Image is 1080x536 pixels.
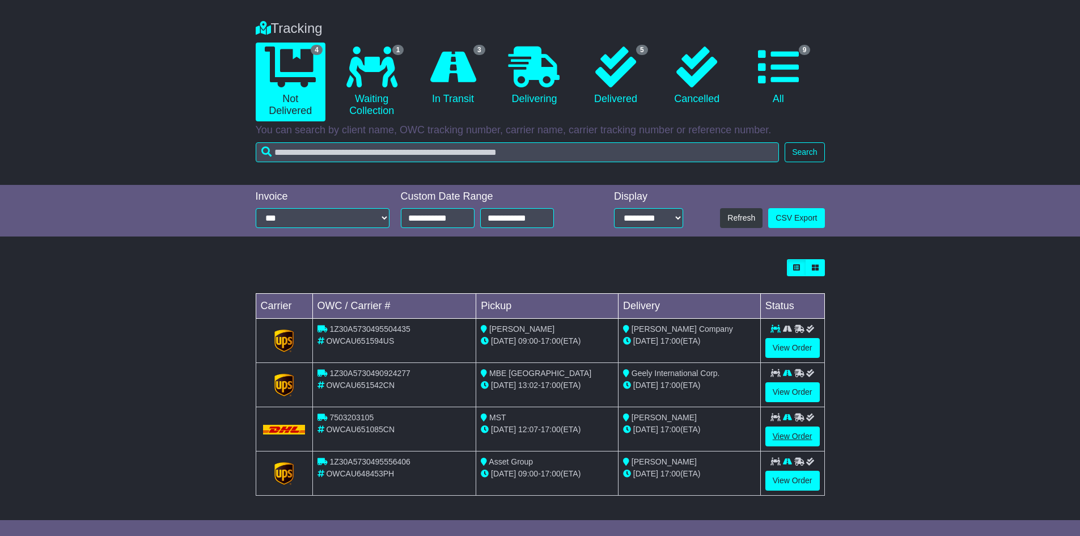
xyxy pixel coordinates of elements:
[329,369,410,378] span: 1Z30A5730490924277
[632,369,720,378] span: Geely International Corp.
[618,294,760,319] td: Delivery
[326,381,395,390] span: OWCAU651542CN
[518,469,538,478] span: 09:00
[633,381,658,390] span: [DATE]
[326,336,394,345] span: OWCAU651594US
[337,43,406,121] a: 1 Waiting Collection
[491,425,516,434] span: [DATE]
[720,208,763,228] button: Refresh
[632,324,733,334] span: [PERSON_NAME] Company
[329,324,410,334] span: 1Z30A5730495504435
[274,374,294,396] img: GetCarrierServiceLogo
[799,45,811,55] span: 9
[541,336,561,345] span: 17:00
[481,335,613,347] div: - (ETA)
[489,369,591,378] span: MBE [GEOGRAPHIC_DATA]
[329,457,410,466] span: 1Z30A5730495556406
[263,425,306,434] img: DHL.png
[768,208,824,228] a: CSV Export
[623,424,756,436] div: (ETA)
[614,191,683,203] div: Display
[481,424,613,436] div: - (ETA)
[760,294,824,319] td: Status
[518,425,538,434] span: 12:07
[401,191,583,203] div: Custom Date Range
[660,425,680,434] span: 17:00
[274,330,294,352] img: GetCarrierServiceLogo
[329,413,374,422] span: 7503203105
[541,469,561,478] span: 17:00
[256,191,389,203] div: Invoice
[660,381,680,390] span: 17:00
[518,336,538,345] span: 09:00
[541,425,561,434] span: 17:00
[636,45,648,55] span: 5
[660,469,680,478] span: 17:00
[418,43,488,109] a: 3 In Transit
[256,43,325,121] a: 4 Not Delivered
[256,124,825,137] p: You can search by client name, OWC tracking number, carrier name, carrier tracking number or refe...
[311,45,323,55] span: 4
[274,462,294,485] img: GetCarrierServiceLogo
[392,45,404,55] span: 1
[250,20,831,37] div: Tracking
[489,413,506,422] span: MST
[633,336,658,345] span: [DATE]
[473,45,485,55] span: 3
[489,457,533,466] span: Asset Group
[623,335,756,347] div: (ETA)
[765,427,820,446] a: View Order
[785,142,824,162] button: Search
[765,382,820,402] a: View Order
[581,43,650,109] a: 5 Delivered
[256,294,312,319] td: Carrier
[660,336,680,345] span: 17:00
[481,468,613,480] div: - (ETA)
[491,469,516,478] span: [DATE]
[326,469,394,478] span: OWCAU648453PH
[743,43,813,109] a: 9 All
[662,43,732,109] a: Cancelled
[518,381,538,390] span: 13:02
[632,457,697,466] span: [PERSON_NAME]
[541,381,561,390] span: 17:00
[765,471,820,491] a: View Order
[481,379,613,391] div: - (ETA)
[491,336,516,345] span: [DATE]
[632,413,697,422] span: [PERSON_NAME]
[633,425,658,434] span: [DATE]
[326,425,395,434] span: OWCAU651085CN
[765,338,820,358] a: View Order
[623,468,756,480] div: (ETA)
[633,469,658,478] span: [DATE]
[623,379,756,391] div: (ETA)
[476,294,619,319] td: Pickup
[499,43,569,109] a: Delivering
[312,294,476,319] td: OWC / Carrier #
[489,324,554,334] span: [PERSON_NAME]
[491,381,516,390] span: [DATE]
